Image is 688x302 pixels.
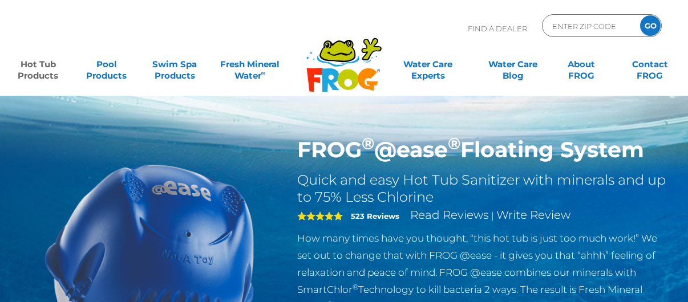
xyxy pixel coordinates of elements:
h1: FROG @ease Floating System [297,137,670,163]
a: AboutFROG [555,53,608,76]
sup: ® [448,133,460,153]
a: Read Reviews [410,208,489,222]
a: Write Review [496,208,570,222]
a: ContactFROG [624,53,677,76]
a: Water CareExperts [385,53,472,76]
a: Water CareBlog [487,53,540,76]
strong: 523 Reviews [351,211,399,221]
sup: ® [353,283,358,291]
a: PoolProducts [80,53,133,76]
h2: Quick and easy Hot Tub Sanitizer with minerals and up to 75% Less Chlorine [297,172,670,206]
a: Hot TubProducts [11,53,64,76]
img: Frog Products Logo [300,23,388,92]
span: 5 [297,211,343,221]
p: Find A Dealer [468,14,527,43]
span: | [491,210,494,221]
sup: ∞ [261,69,266,77]
sup: ® [362,133,374,153]
input: GO [640,15,661,36]
a: Swim SpaProducts [148,53,201,76]
a: Fresh MineralWater∞ [217,53,284,76]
